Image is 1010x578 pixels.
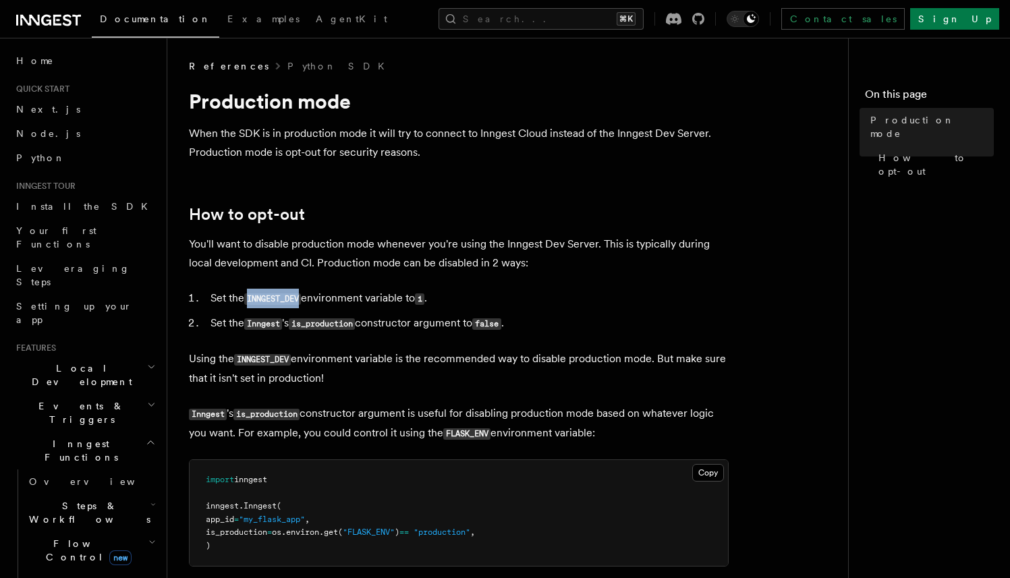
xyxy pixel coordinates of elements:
p: Using the environment variable is the recommended way to disable production mode. But make sure t... [189,349,729,388]
a: AgentKit [308,4,395,36]
button: Local Development [11,356,159,394]
code: Inngest [189,409,227,420]
span: ) [395,527,399,537]
a: Sign Up [910,8,999,30]
span: ( [338,527,343,537]
a: Leveraging Steps [11,256,159,294]
span: References [189,59,269,73]
span: Local Development [11,362,147,388]
p: When the SDK is in production mode it will try to connect to Inngest Cloud instead of the Inngest... [189,124,729,162]
a: Overview [24,469,159,494]
button: Steps & Workflows [24,494,159,531]
code: Inngest [244,318,282,330]
li: Set the environment variable to . [206,289,729,308]
button: Toggle dark mode [727,11,759,27]
span: , [470,527,475,537]
a: Production mode [865,108,994,146]
span: Node.js [16,128,80,139]
a: Examples [219,4,308,36]
code: is_production [289,318,355,330]
span: app_id [206,515,234,524]
span: AgentKit [316,13,387,24]
span: Documentation [100,13,211,24]
p: You'll want to disable production mode whenever you're using the Inngest Dev Server. This is typi... [189,235,729,272]
span: Examples [227,13,300,24]
span: Your first Functions [16,225,96,250]
span: Inngest [244,501,277,511]
span: Setting up your app [16,301,132,325]
span: Quick start [11,84,69,94]
span: == [399,527,409,537]
a: Python SDK [287,59,393,73]
span: Steps & Workflows [24,499,150,526]
a: How to opt-out [189,205,305,224]
h4: On this page [865,86,994,108]
span: . [239,501,244,511]
button: Search...⌘K [439,8,644,30]
span: Flow Control [24,537,148,564]
span: new [109,550,132,565]
a: Documentation [92,4,219,38]
span: Events & Triggers [11,399,147,426]
button: Copy [692,464,724,482]
a: How to opt-out [873,146,994,183]
a: Setting up your app [11,294,159,332]
span: How to opt-out [878,151,994,178]
span: Python [16,152,65,163]
span: os.environ. [272,527,324,537]
button: Inngest Functions [11,432,159,469]
kbd: ⌘K [617,12,636,26]
span: Overview [29,476,168,487]
code: false [472,318,501,330]
span: Features [11,343,56,353]
span: = [234,515,239,524]
span: Leveraging Steps [16,263,130,287]
span: Next.js [16,104,80,115]
a: Python [11,146,159,170]
span: = [267,527,272,537]
span: import [206,475,234,484]
span: Production mode [870,113,994,140]
span: inngest [206,501,239,511]
li: Set the 's constructor argument to . [206,314,729,333]
span: , [305,515,310,524]
span: get [324,527,338,537]
a: Next.js [11,97,159,121]
code: INNGEST_DEV [234,354,291,366]
a: Your first Functions [11,219,159,256]
h1: Production mode [189,89,729,113]
span: "production" [414,527,470,537]
code: is_production [233,409,300,420]
code: 1 [415,293,424,305]
code: INNGEST_DEV [244,293,301,305]
span: inngest [234,475,267,484]
span: Install the SDK [16,201,156,212]
span: Home [16,54,54,67]
span: is_production [206,527,267,537]
a: Home [11,49,159,73]
code: FLASK_ENV [443,428,490,440]
a: Install the SDK [11,194,159,219]
span: ( [277,501,281,511]
span: Inngest Functions [11,437,146,464]
span: ) [206,541,211,550]
a: Node.js [11,121,159,146]
a: Contact sales [781,8,905,30]
span: "FLASK_ENV" [343,527,395,537]
span: "my_flask_app" [239,515,305,524]
span: Inngest tour [11,181,76,192]
button: Events & Triggers [11,394,159,432]
p: 's constructor argument is useful for disabling production mode based on whatever logic you want.... [189,404,729,443]
button: Flow Controlnew [24,531,159,569]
